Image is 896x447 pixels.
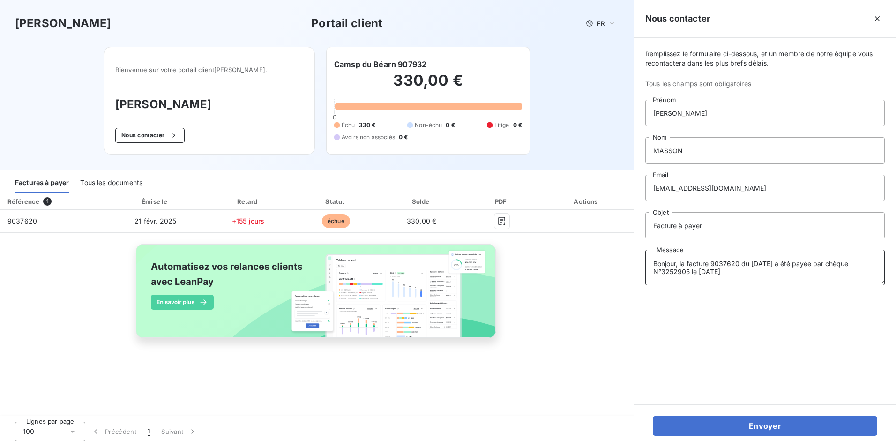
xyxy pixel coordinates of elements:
[7,198,39,205] div: Référence
[381,197,462,206] div: Solde
[43,197,52,206] span: 1
[85,422,142,441] button: Précédent
[359,121,376,129] span: 330 €
[115,96,303,113] h3: [PERSON_NAME]
[334,59,426,70] h6: Camsp du Béarn 907932
[7,217,37,225] span: 9037620
[148,427,150,436] span: 1
[15,15,111,32] h3: [PERSON_NAME]
[232,217,265,225] span: +155 jours
[294,197,377,206] div: Statut
[127,238,506,354] img: banner
[80,173,142,193] div: Tous les documents
[115,128,185,143] button: Nous contacter
[334,71,522,99] h2: 330,00 €
[542,197,632,206] div: Actions
[15,173,69,193] div: Factures à payer
[134,217,176,225] span: 21 févr. 2025
[311,15,382,32] h3: Portail client
[645,250,885,285] textarea: Bonjour, la facture 9037620 du [DATE] a été payée par chèque N°3252905 le [DATE]
[446,121,455,129] span: 0 €
[407,217,436,225] span: 330,00 €
[645,100,885,126] input: placeholder
[342,133,395,142] span: Avoirs non associés
[109,197,202,206] div: Émise le
[645,175,885,201] input: placeholder
[23,427,34,436] span: 100
[513,121,522,129] span: 0 €
[645,49,885,68] span: Remplissez le formulaire ci-dessous, et un membre de notre équipe vous recontactera dans les plus...
[115,66,303,74] span: Bienvenue sur votre portail client [PERSON_NAME] .
[399,133,408,142] span: 0 €
[645,212,885,238] input: placeholder
[333,113,336,121] span: 0
[653,416,877,436] button: Envoyer
[645,79,885,89] span: Tous les champs sont obligatoires
[597,20,605,27] span: FR
[322,214,350,228] span: échue
[466,197,538,206] div: PDF
[206,197,291,206] div: Retard
[415,121,442,129] span: Non-échu
[645,137,885,164] input: placeholder
[156,422,203,441] button: Suivant
[342,121,355,129] span: Échu
[142,422,156,441] button: 1
[494,121,509,129] span: Litige
[645,12,710,25] h5: Nous contacter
